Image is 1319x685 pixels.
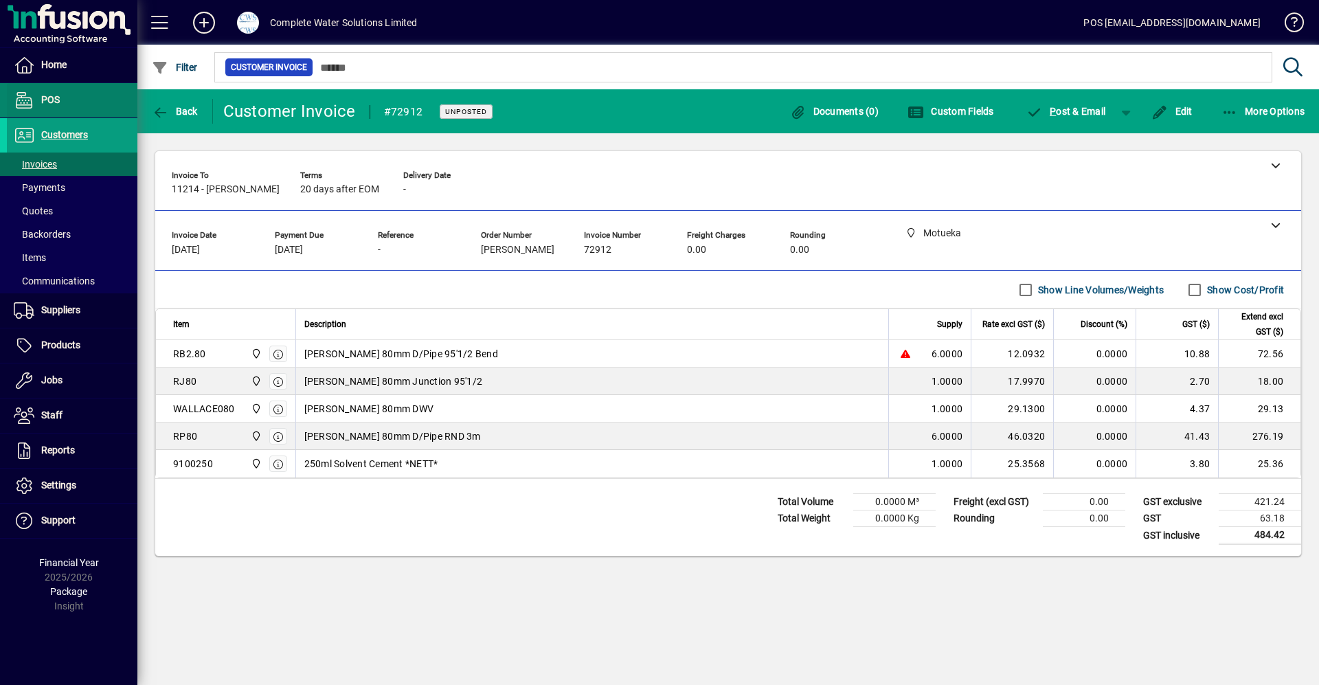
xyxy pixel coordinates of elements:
span: Motueka [247,374,263,389]
button: Filter [148,55,201,80]
a: Quotes [7,199,137,223]
span: 1.0000 [932,402,963,416]
span: Back [152,106,198,117]
td: 0.0000 [1053,423,1136,450]
td: 29.13 [1218,395,1300,423]
div: POS [EMAIL_ADDRESS][DOMAIN_NAME] [1083,12,1261,34]
span: 72912 [584,245,611,256]
span: - [403,184,406,195]
a: Invoices [7,153,137,176]
span: 0.00 [790,245,809,256]
span: P [1050,106,1056,117]
td: 0.0000 [1053,450,1136,478]
div: 25.3568 [980,457,1045,471]
span: Reports [41,445,75,456]
div: 12.0932 [980,347,1045,361]
span: Items [14,252,46,263]
td: 25.36 [1218,450,1300,478]
td: Total Weight [771,510,853,527]
a: Support [7,504,137,538]
div: RP80 [173,429,197,443]
td: 0.0000 [1053,340,1136,368]
div: 29.1300 [980,402,1045,416]
button: Back [148,99,201,124]
span: Invoices [14,159,57,170]
td: Total Volume [771,494,853,510]
a: Items [7,246,137,269]
button: Custom Fields [904,99,997,124]
span: Products [41,339,80,350]
span: Description [304,317,346,332]
span: Quotes [14,205,53,216]
td: 276.19 [1218,423,1300,450]
span: - [378,245,381,256]
span: Motueka [247,401,263,416]
td: Rounding [947,510,1043,527]
a: Reports [7,434,137,468]
div: WALLACE080 [173,402,235,416]
label: Show Line Volumes/Weights [1035,283,1164,297]
span: Rate excl GST ($) [982,317,1045,332]
span: [PERSON_NAME] 80mm DWV [304,402,434,416]
td: 0.0000 [1053,395,1136,423]
div: RB2.80 [173,347,206,361]
td: 10.88 [1136,340,1218,368]
td: 0.00 [1043,494,1125,510]
a: Settings [7,469,137,503]
span: 1.0000 [932,374,963,388]
span: Documents (0) [789,106,879,117]
td: 72.56 [1218,340,1300,368]
td: 4.37 [1136,395,1218,423]
span: [DATE] [172,245,200,256]
span: GST ($) [1182,317,1210,332]
div: 46.0320 [980,429,1045,443]
span: Payments [14,182,65,193]
span: 6.0000 [932,429,963,443]
span: ost & Email [1026,106,1106,117]
button: Documents (0) [786,99,882,124]
span: Financial Year [39,557,99,568]
label: Show Cost/Profit [1204,283,1284,297]
td: 41.43 [1136,423,1218,450]
span: Jobs [41,374,63,385]
td: 0.00 [1043,510,1125,527]
span: Customers [41,129,88,140]
span: Item [173,317,190,332]
div: Complete Water Solutions Limited [270,12,418,34]
span: POS [41,94,60,105]
a: Staff [7,398,137,433]
span: Extend excl GST ($) [1227,309,1283,339]
td: GST exclusive [1136,494,1219,510]
td: 421.24 [1219,494,1301,510]
span: Motueka [247,456,263,471]
div: 9100250 [173,457,213,471]
span: [PERSON_NAME] 80mm D/Pipe RND 3m [304,429,481,443]
span: Package [50,586,87,597]
a: Knowledge Base [1274,3,1302,47]
td: 2.70 [1136,368,1218,395]
span: [PERSON_NAME] 80mm Junction 95'1/2 [304,374,483,388]
span: Custom Fields [907,106,994,117]
span: Settings [41,480,76,491]
span: 1.0000 [932,457,963,471]
td: 484.42 [1219,527,1301,544]
span: 11214 - [PERSON_NAME] [172,184,280,195]
td: Freight (excl GST) [947,494,1043,510]
td: 0.0000 Kg [853,510,936,527]
a: Backorders [7,223,137,246]
td: 0.0000 M³ [853,494,936,510]
span: Unposted [445,107,487,116]
td: GST inclusive [1136,527,1219,544]
span: Suppliers [41,304,80,315]
a: Home [7,48,137,82]
button: Add [182,10,226,35]
div: 17.9970 [980,374,1045,388]
span: Motueka [247,346,263,361]
a: Jobs [7,363,137,398]
span: 6.0000 [932,347,963,361]
span: Filter [152,62,198,73]
span: Motueka [247,429,263,444]
span: Home [41,59,67,70]
td: 0.0000 [1053,368,1136,395]
td: 63.18 [1219,510,1301,527]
